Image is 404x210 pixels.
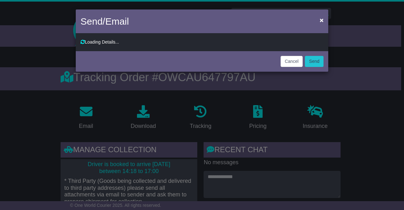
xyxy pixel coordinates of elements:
span: × [320,16,324,24]
button: Send [305,56,324,67]
button: Cancel [281,56,303,67]
div: Loading Details... [80,39,324,45]
h4: Send/Email [80,14,129,28]
button: Close [317,14,327,27]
